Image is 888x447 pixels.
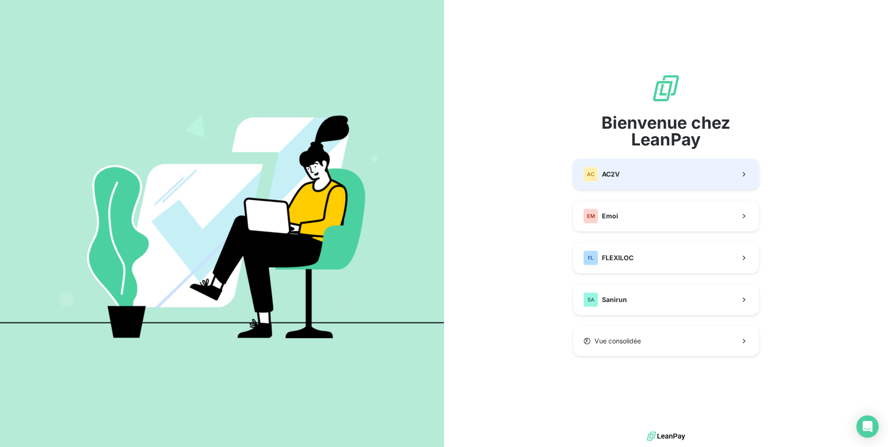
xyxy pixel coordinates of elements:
span: Bienvenue chez LeanPay [573,114,759,148]
span: Sanirun [602,295,627,304]
span: Emoi [602,211,618,221]
div: EM [583,209,598,223]
span: FLEXILOC [602,253,633,263]
div: Open Intercom Messenger [856,415,879,438]
button: Vue consolidée [573,326,759,356]
button: ACAC2V [573,159,759,190]
span: AC2V [602,170,620,179]
div: FL [583,250,598,265]
button: SASanirun [573,284,759,315]
button: EMEmoi [573,201,759,231]
div: AC [583,167,598,182]
img: logo [647,429,685,443]
div: SA [583,292,598,307]
button: FLFLEXILOC [573,243,759,273]
span: Vue consolidée [594,336,641,346]
img: logo sigle [651,73,681,103]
